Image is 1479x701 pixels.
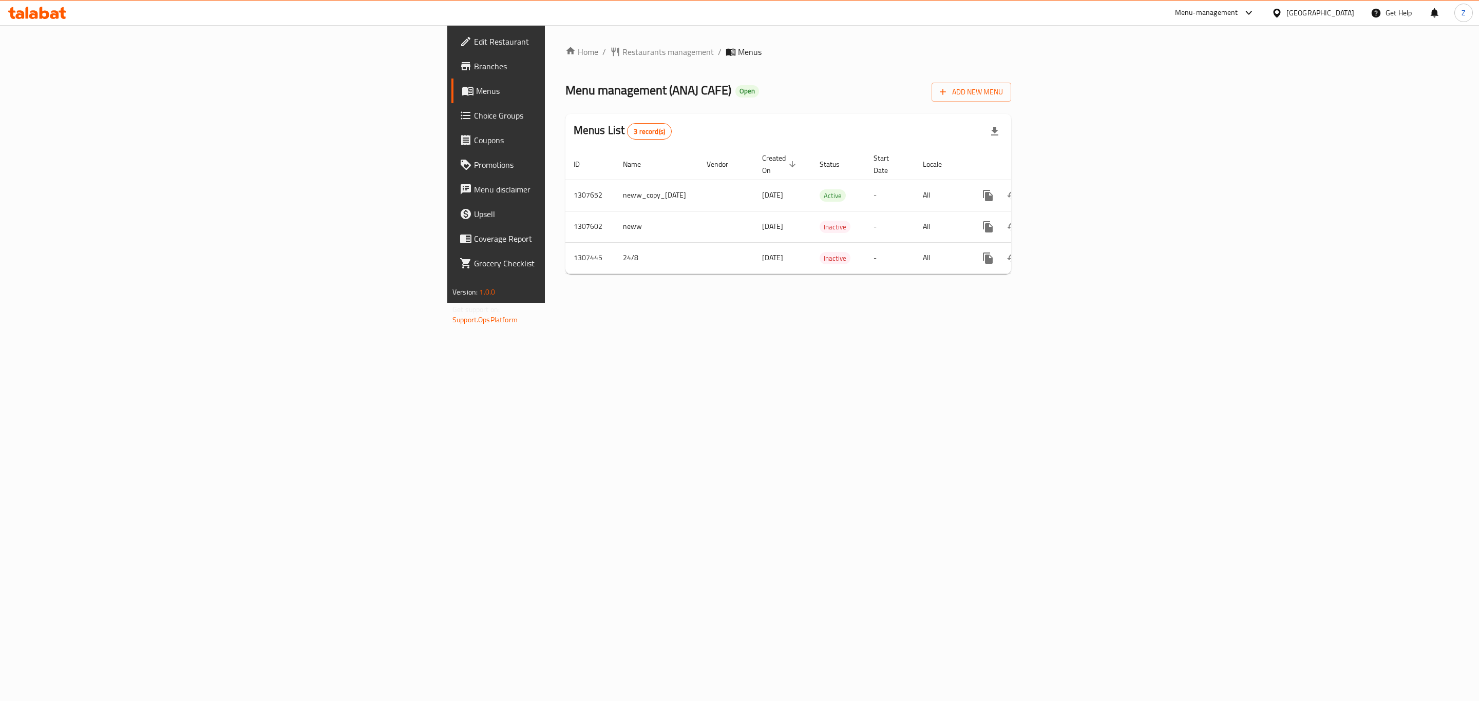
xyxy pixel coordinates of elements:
[762,251,783,264] span: [DATE]
[1000,183,1025,208] button: Change Status
[820,252,850,264] div: Inactive
[718,46,722,58] li: /
[923,158,955,170] span: Locale
[820,252,850,264] span: Inactive
[762,152,799,177] span: Created On
[452,303,500,316] span: Get support on:
[735,87,759,95] span: Open
[940,86,1003,99] span: Add New Menu
[474,60,686,72] span: Branches
[574,158,593,170] span: ID
[474,134,686,146] span: Coupons
[1000,246,1025,270] button: Change Status
[451,103,694,128] a: Choice Groups
[565,46,1011,58] nav: breadcrumb
[451,54,694,79] a: Branches
[451,79,694,103] a: Menus
[976,215,1000,239] button: more
[574,123,672,140] h2: Menus List
[865,211,915,242] td: -
[976,183,1000,208] button: more
[1462,7,1466,18] span: Z
[982,119,1007,144] div: Export file
[451,152,694,177] a: Promotions
[865,180,915,211] td: -
[474,208,686,220] span: Upsell
[479,285,495,299] span: 1.0.0
[451,226,694,251] a: Coverage Report
[915,242,968,274] td: All
[474,257,686,269] span: Grocery Checklist
[976,246,1000,270] button: more
[865,242,915,274] td: -
[565,79,731,102] span: Menu management ( ANAJ CAFE )
[474,35,686,48] span: Edit Restaurant
[451,251,694,276] a: Grocery Checklist
[968,149,1083,180] th: Actions
[874,152,902,177] span: Start Date
[932,83,1011,102] button: Add New Menu
[762,188,783,202] span: [DATE]
[738,46,762,58] span: Menus
[451,29,694,54] a: Edit Restaurant
[474,183,686,196] span: Menu disclaimer
[474,109,686,122] span: Choice Groups
[1175,7,1238,19] div: Menu-management
[451,177,694,202] a: Menu disclaimer
[451,128,694,152] a: Coupons
[820,221,850,233] span: Inactive
[915,180,968,211] td: All
[735,85,759,98] div: Open
[474,159,686,171] span: Promotions
[627,123,672,140] div: Total records count
[451,202,694,226] a: Upsell
[1286,7,1354,18] div: [GEOGRAPHIC_DATA]
[628,127,671,137] span: 3 record(s)
[476,85,686,97] span: Menus
[707,158,742,170] span: Vendor
[762,220,783,233] span: [DATE]
[565,149,1083,274] table: enhanced table
[452,313,518,326] a: Support.OpsPlatform
[452,285,478,299] span: Version:
[820,189,846,202] div: Active
[820,158,853,170] span: Status
[820,190,846,202] span: Active
[623,158,654,170] span: Name
[474,232,686,245] span: Coverage Report
[915,211,968,242] td: All
[1000,215,1025,239] button: Change Status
